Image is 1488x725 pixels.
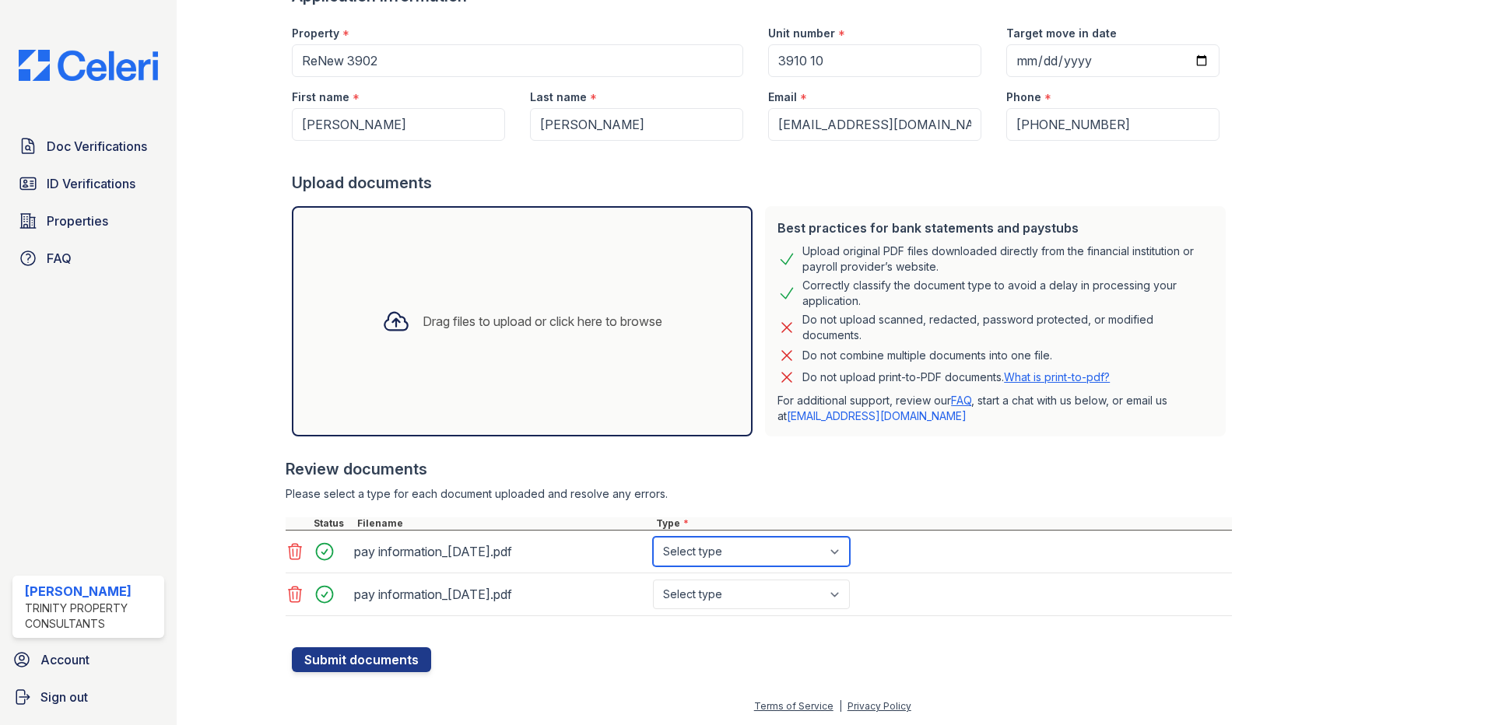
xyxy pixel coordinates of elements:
div: | [839,700,842,712]
a: Properties [12,205,164,236]
div: Drag files to upload or click here to browse [423,312,662,331]
a: What is print-to-pdf? [1004,370,1110,384]
label: Target move in date [1006,26,1117,41]
span: FAQ [47,249,72,268]
label: Last name [530,89,587,105]
div: Upload documents [292,172,1232,194]
span: Properties [47,212,108,230]
a: [EMAIL_ADDRESS][DOMAIN_NAME] [787,409,967,422]
div: Filename [354,517,653,530]
span: Sign out [40,688,88,706]
span: Doc Verifications [47,137,147,156]
div: Type [653,517,1232,530]
span: Account [40,650,89,669]
label: Property [292,26,339,41]
a: FAQ [12,243,164,274]
span: ID Verifications [47,174,135,193]
p: For additional support, review our , start a chat with us below, or email us at [777,393,1213,424]
div: Correctly classify the document type to avoid a delay in processing your application. [802,278,1213,309]
button: Submit documents [292,647,431,672]
a: Sign out [6,681,170,713]
a: ID Verifications [12,168,164,199]
a: Doc Verifications [12,131,164,162]
div: Review documents [286,458,1232,480]
div: Do not combine multiple documents into one file. [802,346,1052,365]
p: Do not upload print-to-PDF documents. [802,370,1110,385]
a: Account [6,644,170,675]
a: Privacy Policy [848,700,911,712]
div: Do not upload scanned, redacted, password protected, or modified documents. [802,312,1213,343]
div: Upload original PDF files downloaded directly from the financial institution or payroll provider’... [802,243,1213,275]
div: Best practices for bank statements and paystubs [777,219,1213,237]
a: Terms of Service [754,700,833,712]
label: Unit number [768,26,835,41]
img: CE_Logo_Blue-a8612792a0a2168367f1c8372b55b34899dd931a85d93a1a3d3e32e68fde9ad4.png [6,50,170,81]
div: Status [311,517,354,530]
label: Email [768,89,797,105]
a: FAQ [951,394,971,407]
div: Please select a type for each document uploaded and resolve any errors. [286,486,1232,502]
label: Phone [1006,89,1041,105]
div: [PERSON_NAME] [25,582,158,601]
div: pay information_[DATE].pdf [354,582,647,607]
div: pay information_[DATE].pdf [354,539,647,564]
label: First name [292,89,349,105]
div: Trinity Property Consultants [25,601,158,632]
